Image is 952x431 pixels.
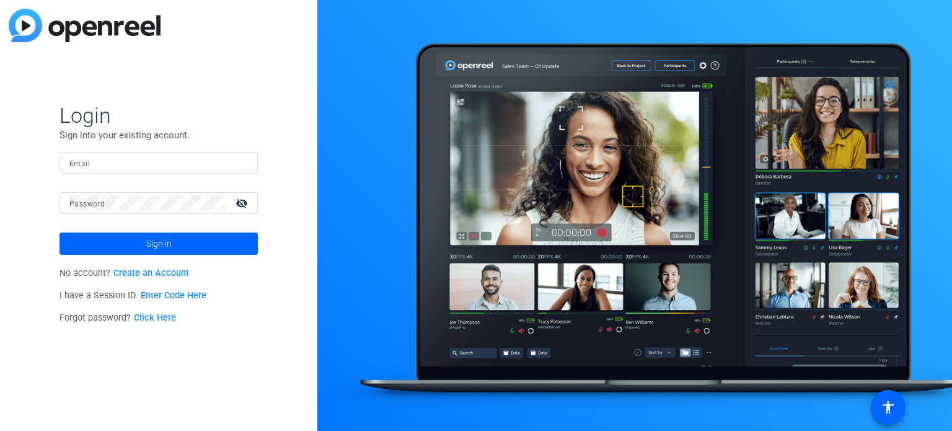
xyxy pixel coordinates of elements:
[881,400,896,415] mat-icon: accessibility
[113,268,189,278] a: Create an Account
[69,200,105,208] mat-label: Password
[59,268,189,278] span: No account?
[59,102,258,128] span: Login
[59,290,206,301] span: I have a Session ID.
[59,313,176,323] span: Forgot password?
[141,290,206,301] a: Enter Code Here
[69,155,248,170] input: Enter Email Address
[59,233,258,255] button: Sign in
[146,228,172,259] span: Sign in
[69,159,90,168] mat-label: Email
[134,313,176,323] a: Click Here
[9,9,161,42] img: blue-gradient.svg
[59,128,258,142] p: Sign into your existing account.
[228,194,258,212] mat-icon: visibility_off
